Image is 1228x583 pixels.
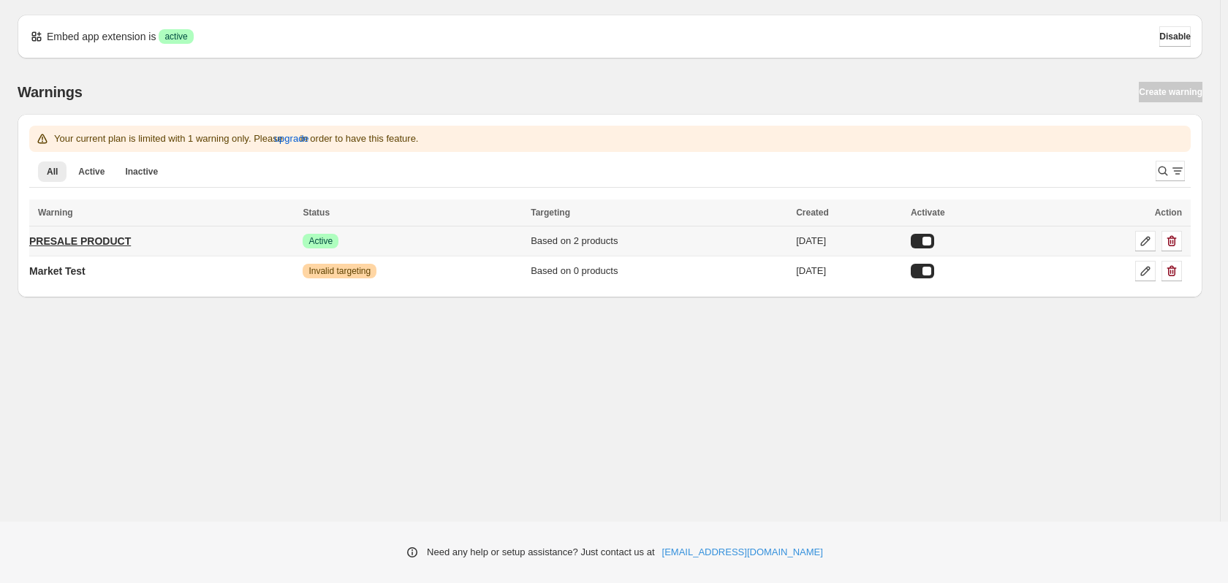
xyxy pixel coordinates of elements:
span: Warning [38,207,73,218]
a: Market Test [29,259,86,283]
span: All [47,166,58,178]
span: Action [1155,207,1182,218]
div: [DATE] [796,264,902,278]
span: Created [796,207,829,218]
span: active [164,31,187,42]
p: Your current plan is limited with 1 warning only. Please in order to have this feature. [54,132,418,146]
span: Active [78,166,105,178]
div: Based on 0 products [531,264,787,278]
a: PRESALE PRODUCT [29,229,131,253]
span: Active [308,235,333,247]
button: Search and filter results [1156,161,1185,181]
p: Embed app extension is [47,29,156,44]
button: upgrade [274,127,309,150]
span: Disable [1159,31,1191,42]
span: Activate [911,207,945,218]
button: Disable [1159,26,1191,47]
p: PRESALE PRODUCT [29,234,131,248]
span: Targeting [531,207,570,218]
div: Based on 2 products [531,234,787,248]
p: Market Test [29,264,86,278]
h2: Warnings [18,83,83,101]
div: [DATE] [796,234,902,248]
span: Inactive [125,166,158,178]
span: upgrade [274,132,309,146]
span: Invalid targeting [308,265,371,277]
a: [EMAIL_ADDRESS][DOMAIN_NAME] [662,545,823,560]
span: Status [303,207,330,218]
